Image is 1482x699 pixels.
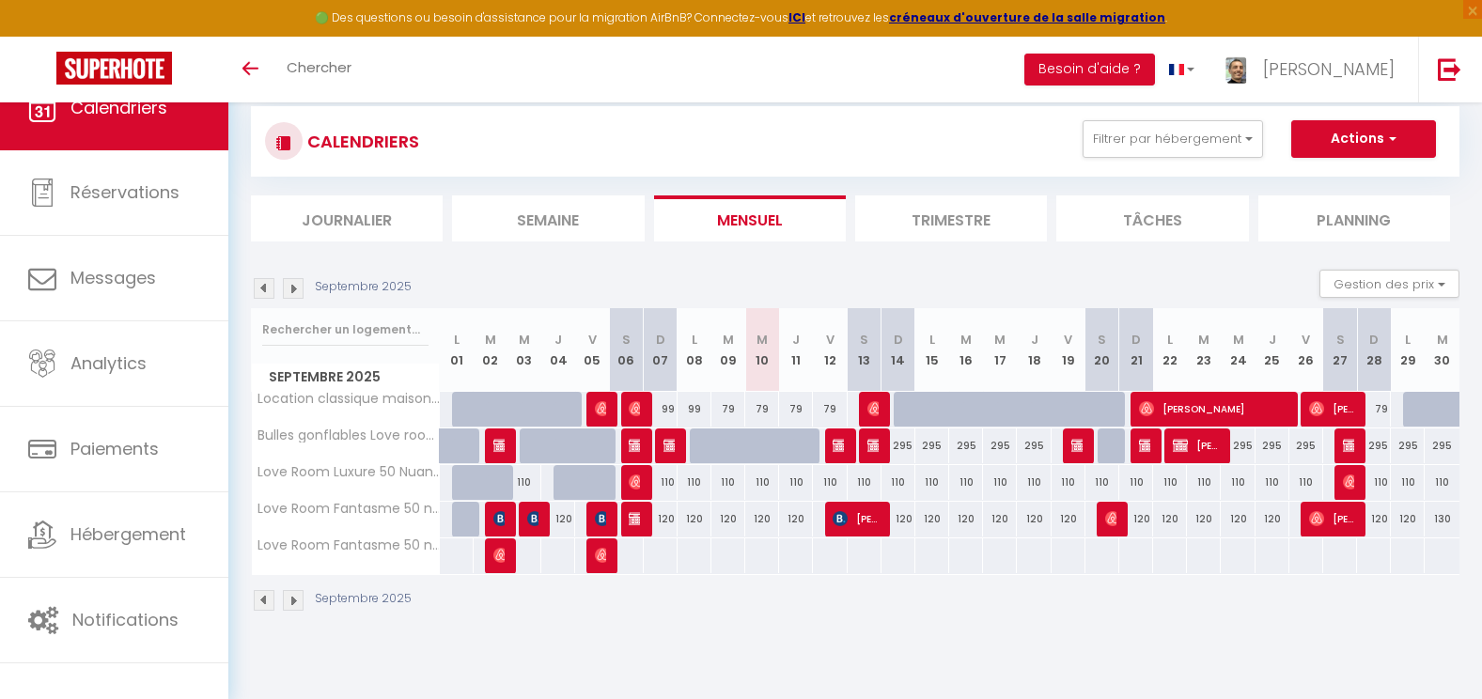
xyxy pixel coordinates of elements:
[1167,331,1173,349] abbr: L
[1425,308,1459,392] th: 30
[1052,502,1085,536] div: 120
[255,538,443,552] span: Love Room Fantasme 50 nuances
[595,501,606,536] span: [PERSON_NAME]
[273,37,366,102] a: Chercher
[1269,331,1276,349] abbr: J
[595,537,606,573] span: [PERSON_NAME]
[881,308,915,392] th: 14
[1083,120,1263,158] button: Filtrer par hébergement
[1031,331,1038,349] abbr: J
[711,308,745,392] th: 09
[575,308,609,392] th: 05
[519,331,530,349] abbr: M
[779,502,813,536] div: 120
[70,266,156,289] span: Messages
[255,465,443,479] span: Love Room Luxure 50 Nuances
[1198,331,1209,349] abbr: M
[745,502,779,536] div: 120
[1064,331,1072,349] abbr: V
[745,465,779,500] div: 110
[1256,308,1289,392] th: 25
[1056,195,1248,241] li: Tâches
[1357,428,1391,463] div: 295
[1173,427,1218,463] span: [PERSON_NAME] & [PERSON_NAME]
[1357,502,1391,536] div: 120
[485,331,496,349] abbr: M
[1302,331,1310,349] abbr: V
[949,502,983,536] div: 120
[949,308,983,392] th: 16
[833,501,878,536] span: [PERSON_NAME]
[915,428,949,463] div: 295
[1052,465,1085,500] div: 110
[644,392,678,427] div: 99
[1309,391,1354,427] span: [PERSON_NAME]
[1209,37,1418,102] a: ... [PERSON_NAME]
[788,9,805,25] a: ICI
[541,502,575,536] div: 120
[678,465,711,500] div: 110
[833,427,844,463] span: [PERSON_NAME]
[315,278,412,296] p: Septembre 2025
[949,428,983,463] div: 295
[678,502,711,536] div: 120
[629,501,640,536] span: [PERSON_NAME]
[629,427,640,463] span: [PERSON_NAME] & [PERSON_NAME]
[1391,465,1425,500] div: 110
[1438,57,1461,81] img: logout
[692,331,697,349] abbr: L
[1119,308,1153,392] th: 21
[779,308,813,392] th: 11
[1119,465,1153,500] div: 110
[629,464,640,500] span: [PERSON_NAME]
[1256,465,1289,500] div: 110
[629,391,640,427] span: Deb Dev
[757,331,768,349] abbr: M
[1221,502,1255,536] div: 120
[252,364,439,391] span: Septembre 2025
[929,331,935,349] abbr: L
[251,195,443,241] li: Journalier
[595,391,606,427] span: [PERSON_NAME]
[1131,331,1141,349] abbr: D
[255,428,443,443] span: Bulles gonflables Love room -Love Home XO
[1153,308,1187,392] th: 22
[452,195,644,241] li: Semaine
[493,537,505,573] span: [PERSON_NAME]
[1223,54,1251,86] img: ...
[867,391,879,427] span: [PERSON_NAME]
[1258,195,1450,241] li: Planning
[507,308,541,392] th: 03
[1187,465,1221,500] div: 110
[779,465,813,500] div: 110
[723,331,734,349] abbr: M
[1291,120,1436,158] button: Actions
[507,465,541,500] div: 110
[1357,465,1391,500] div: 110
[889,9,1165,25] a: créneaux d'ouverture de la salle migration
[70,351,147,375] span: Analytics
[983,428,1017,463] div: 295
[983,502,1017,536] div: 120
[1405,331,1411,349] abbr: L
[1357,308,1391,392] th: 28
[644,502,678,536] div: 120
[1085,308,1119,392] th: 20
[70,522,186,546] span: Hébergement
[1098,331,1106,349] abbr: S
[813,392,847,427] div: 79
[493,501,505,536] span: Mulot Quetin
[855,195,1047,241] li: Trimestre
[622,331,631,349] abbr: S
[1187,308,1221,392] th: 23
[1119,502,1153,536] div: 120
[792,331,800,349] abbr: J
[440,308,474,392] th: 01
[915,502,949,536] div: 120
[711,502,745,536] div: 120
[1425,465,1459,500] div: 110
[1085,465,1119,500] div: 110
[454,331,460,349] abbr: L
[1017,428,1051,463] div: 295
